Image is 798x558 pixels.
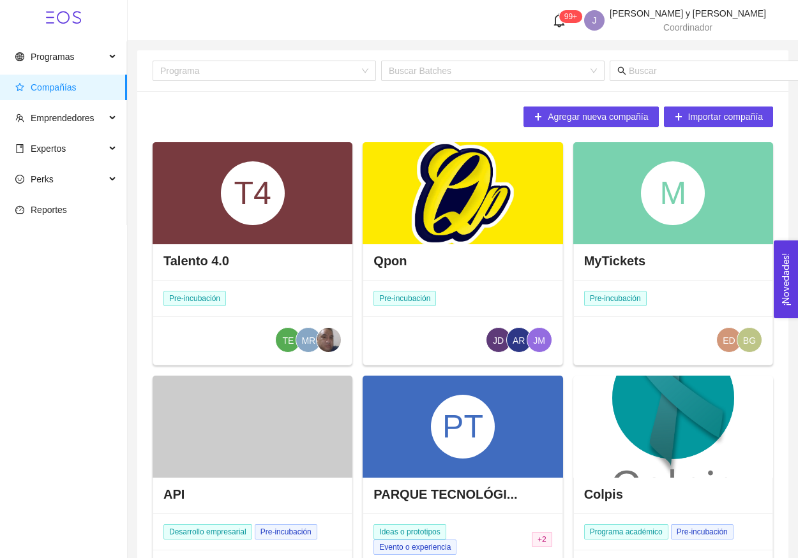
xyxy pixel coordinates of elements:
span: Reportes [31,205,67,215]
span: dashboard [15,205,24,214]
span: Ideas o prototipos [373,524,446,540]
span: Evento o experiencia [373,540,456,555]
span: Emprendedores [31,113,94,123]
img: 1721755867606-Messenger_creation_6f521ea6-0f0a-4e58-b525-a5cdd7c22d8e.png [317,328,341,352]
span: global [15,52,24,61]
div: PT [431,395,495,459]
span: plus [674,112,683,122]
span: Agregar nueva compañía [548,110,648,124]
span: Pre-incubación [671,524,734,540]
span: ED [723,328,735,353]
button: plusImportar compañía [664,106,774,127]
span: Pre-incubación [163,291,226,306]
button: plusAgregar nueva compañía [523,106,658,127]
span: + 2 [532,532,552,547]
button: Open Feedback Widget [774,240,798,318]
span: Importar compañía [688,110,764,124]
h4: Colpis [584,485,623,503]
h4: MyTickets [584,252,645,270]
span: [PERSON_NAME] y [PERSON_NAME] [610,8,766,18]
div: T4 [221,161,285,225]
span: JM [533,328,545,353]
span: bell [552,13,566,27]
div: M [641,161,705,225]
span: Pre-incubación [373,291,436,306]
span: J [592,10,596,31]
span: Programas [31,52,74,62]
span: book [15,144,24,153]
span: MR [301,328,315,353]
span: star [15,83,24,92]
span: TE [282,328,294,353]
span: Expertos [31,143,66,154]
span: search [617,66,626,75]
h4: Talento 4.0 [163,252,229,270]
span: BG [743,328,756,353]
span: AR [513,328,525,353]
span: JD [493,328,504,353]
span: Desarrollo empresarial [163,524,252,540]
h4: PARQUE TECNOLÓGI... [373,485,517,503]
span: plus [534,112,543,122]
h4: Qpon [373,252,407,270]
span: Perks [31,174,54,184]
h4: API [163,485,184,503]
sup: 126 [559,10,582,23]
span: Coordinador [663,22,712,33]
span: smile [15,175,24,184]
span: team [15,114,24,122]
span: Compañías [31,82,77,92]
span: Pre-incubación [255,524,317,540]
span: Programa académico [584,524,668,540]
span: Pre-incubación [584,291,647,306]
